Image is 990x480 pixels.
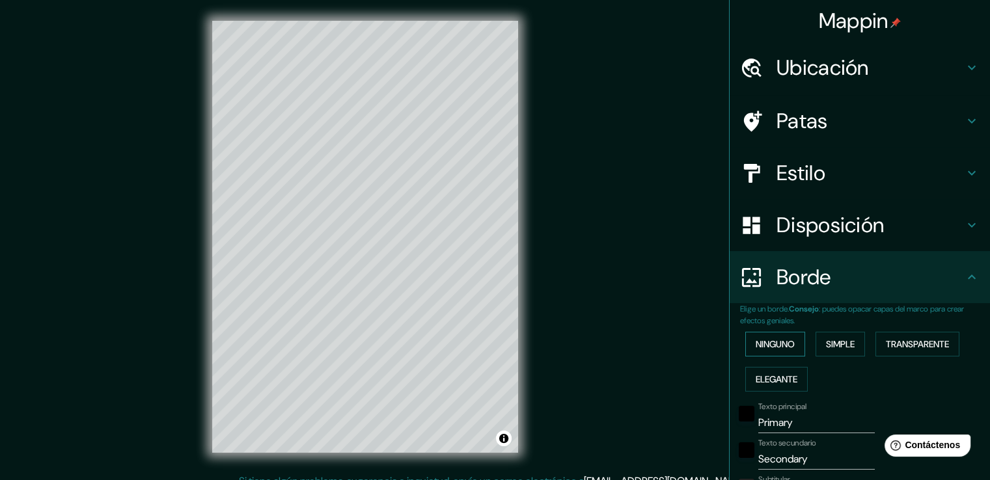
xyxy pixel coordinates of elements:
font: Texto secundario [758,438,816,448]
font: Mappin [819,7,888,34]
div: Patas [730,95,990,147]
div: Disposición [730,199,990,251]
button: Elegante [745,367,808,392]
font: Estilo [777,159,825,187]
button: Simple [816,332,865,356]
button: Ninguno [745,332,805,356]
button: negro [739,442,754,458]
font: Elegante [756,373,797,385]
font: : puedes opacar capas del marco para crear efectos geniales. [740,304,964,326]
button: Activar o desactivar atribución [496,431,512,446]
font: Ninguno [756,338,795,350]
img: pin-icon.png [890,18,901,28]
font: Texto principal [758,401,806,412]
button: Transparente [875,332,959,356]
font: Ubicación [777,54,869,81]
iframe: Lanzador de widgets de ayuda [874,429,976,466]
font: Elige un borde. [740,304,789,314]
font: Transparente [886,338,949,350]
button: negro [739,406,754,421]
font: Simple [826,338,855,350]
div: Ubicación [730,42,990,94]
div: Borde [730,251,990,303]
font: Patas [777,107,828,135]
font: Consejo [789,304,819,314]
div: Estilo [730,147,990,199]
font: Disposición [777,211,884,239]
font: Borde [777,263,831,291]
